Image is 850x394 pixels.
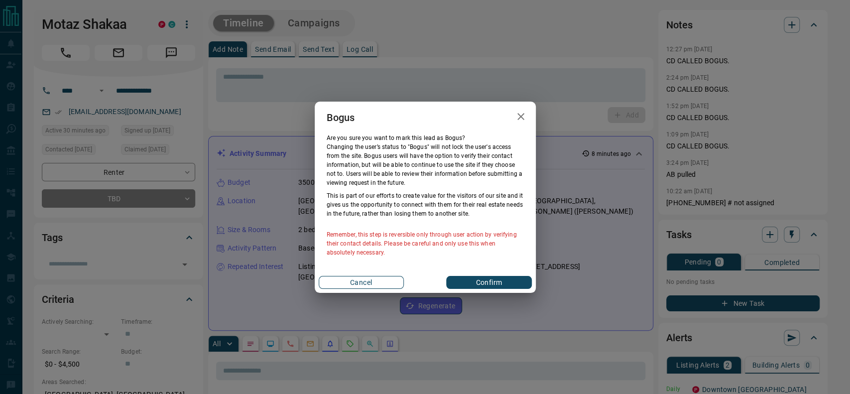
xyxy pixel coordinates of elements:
button: Cancel [319,276,404,289]
p: Remember, this step is reversible only through user action by verifying their contact details. Pl... [327,230,524,257]
p: Changing the user’s status to "Bogus" will not lock the user's access from the site. Bogus users ... [327,142,524,187]
h2: Bogus [315,102,367,133]
p: Are you sure you want to mark this lead as Bogus ? [327,133,524,142]
p: This is part of our efforts to create value for the visitors of our site and it gives us the oppo... [327,191,524,218]
button: Confirm [446,276,531,289]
